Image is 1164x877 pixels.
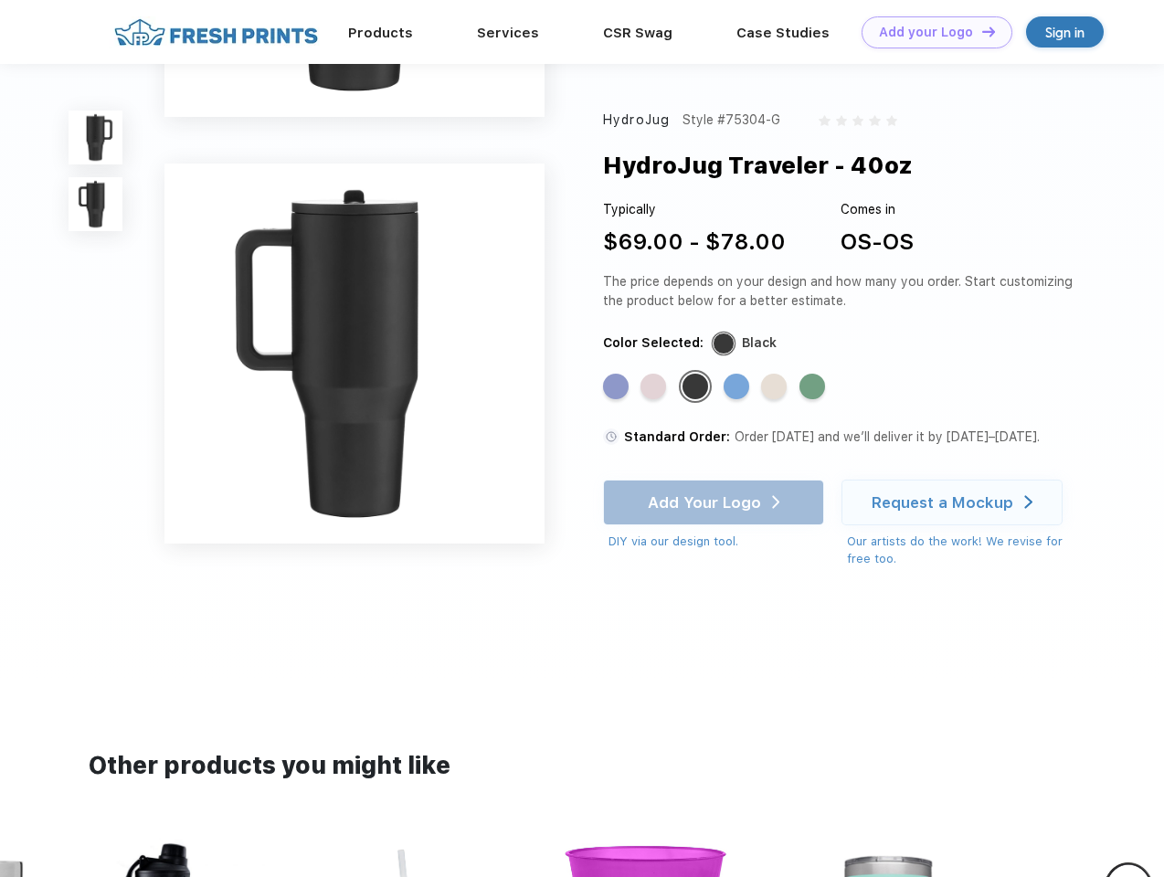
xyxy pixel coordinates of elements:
div: OS-OS [841,226,914,259]
img: gray_star.svg [886,115,897,126]
img: gray_star.svg [819,115,830,126]
img: fo%20logo%202.webp [109,16,323,48]
div: Sign in [1045,22,1085,43]
div: HydroJug Traveler - 40oz [603,148,913,183]
div: Sage [799,374,825,399]
div: Cream [761,374,787,399]
img: func=resize&h=640 [164,164,545,544]
img: gray_star.svg [852,115,863,126]
img: standard order [603,428,619,445]
div: HydroJug [603,111,670,130]
div: DIY via our design tool. [608,533,824,551]
div: Riptide [724,374,749,399]
span: Standard Order: [624,429,730,444]
span: Order [DATE] and we’ll deliver it by [DATE]–[DATE]. [735,429,1040,444]
div: Color Selected: [603,333,704,353]
img: white arrow [1024,495,1032,509]
div: Black [683,374,708,399]
div: Other products you might like [89,748,1074,784]
img: gray_star.svg [836,115,847,126]
a: Products [348,25,413,41]
div: The price depends on your design and how many you order. Start customizing the product below for ... [603,272,1080,311]
div: Black [742,333,777,353]
img: DT [982,26,995,37]
div: $69.00 - $78.00 [603,226,786,259]
img: func=resize&h=100 [69,111,122,164]
img: gray_star.svg [869,115,880,126]
div: Pink Sand [640,374,666,399]
img: func=resize&h=100 [69,177,122,231]
div: Typically [603,200,786,219]
a: Sign in [1026,16,1104,48]
div: Comes in [841,200,914,219]
div: Style #75304-G [683,111,780,130]
div: Peri [603,374,629,399]
div: Our artists do the work! We revise for free too. [847,533,1080,568]
div: Add your Logo [879,25,973,40]
div: Request a Mockup [872,493,1013,512]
